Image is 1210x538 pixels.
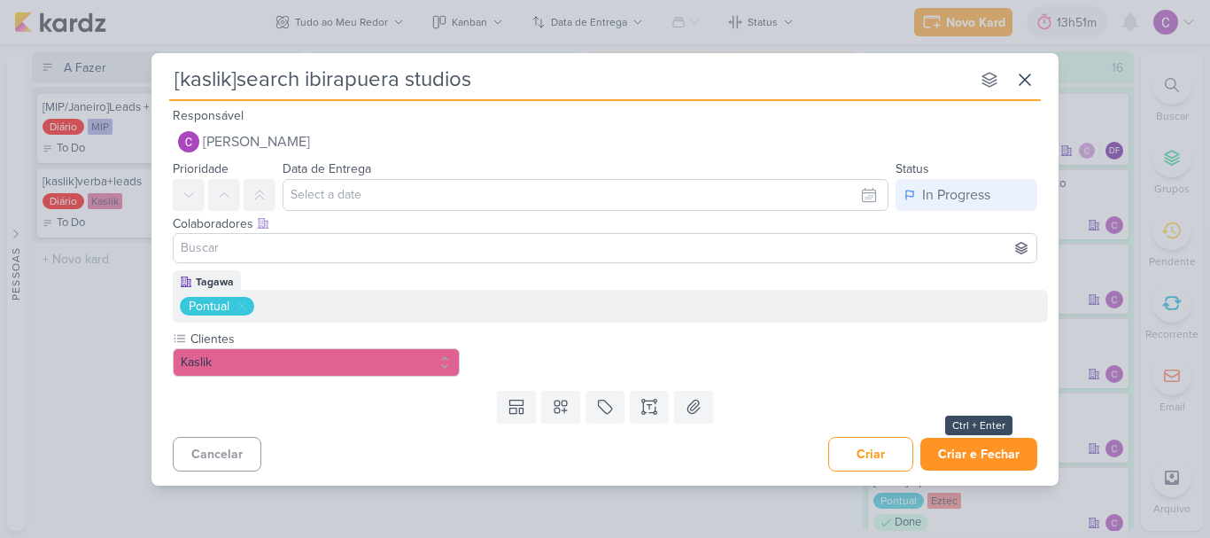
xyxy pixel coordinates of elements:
button: In Progress [896,179,1037,211]
img: Carlos Lima [178,131,199,152]
label: Responsável [173,108,244,123]
button: Criar [828,437,913,472]
button: Cancelar [173,437,261,472]
label: Status [896,161,929,176]
div: Ctrl + Enter [945,416,1012,435]
div: Tagawa [196,274,234,290]
input: Select a date [283,179,888,211]
button: Kaslik [173,348,460,377]
div: Colaboradores [173,214,1037,233]
label: Clientes [189,330,460,348]
div: In Progress [922,184,990,206]
button: [PERSON_NAME] [173,126,1037,158]
label: Prioridade [173,161,229,176]
div: Pontual [189,297,229,316]
button: Criar e Fechar [920,438,1037,471]
span: [PERSON_NAME] [203,131,310,152]
label: Data de Entrega [283,161,371,176]
input: Kard Sem Título [169,64,970,96]
input: Buscar [177,238,1033,259]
